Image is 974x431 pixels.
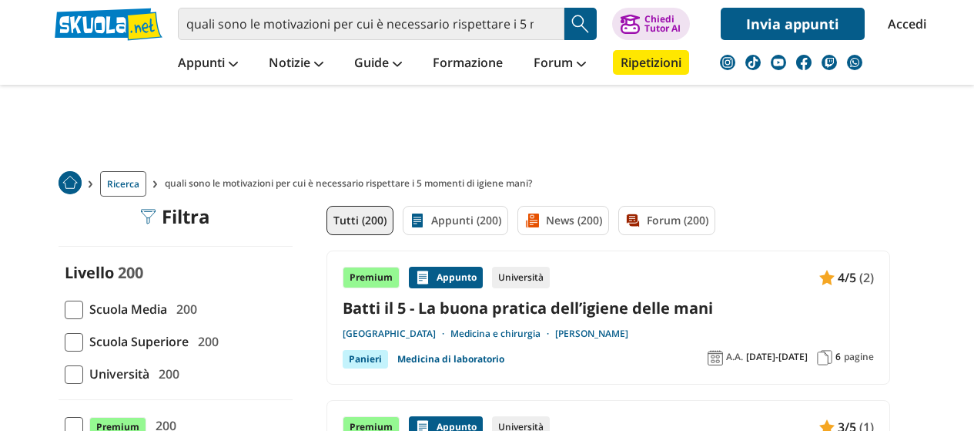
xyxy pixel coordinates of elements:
[644,15,681,33] div: Chiedi Tutor AI
[613,50,689,75] a: Ripetizioni
[888,8,920,40] a: Accedi
[118,262,143,283] span: 200
[612,8,690,40] button: ChiediTutor AI
[343,298,874,318] a: Batti il 5 - La buona pratica dell’igiene delle mani
[625,213,641,228] img: Forum filtro contenuto
[178,8,564,40] input: Cerca appunti, riassunti o versioni
[397,350,504,369] a: Medicina di laboratorio
[847,55,862,70] img: WhatsApp
[819,270,835,285] img: Appunti contenuto
[746,351,808,363] span: [DATE]-[DATE]
[745,55,761,70] img: tiktok
[415,270,430,285] img: Appunti contenuto
[720,55,735,70] img: instagram
[726,351,743,363] span: A.A.
[817,350,832,365] img: Pagine
[174,50,242,78] a: Appunti
[59,171,82,197] a: Home
[618,206,715,235] a: Forum (200)
[530,50,590,78] a: Forum
[403,206,508,235] a: Appunti (200)
[83,299,167,319] span: Scuola Media
[343,328,450,340] a: [GEOGRAPHIC_DATA]
[517,206,609,235] a: News (200)
[492,267,550,288] div: Università
[450,328,555,340] a: Medicina e chirurgia
[555,328,628,340] a: [PERSON_NAME]
[524,213,540,228] img: News filtro contenuto
[83,332,189,352] span: Scuola Superiore
[835,351,841,363] span: 6
[100,171,146,197] a: Ricerca
[721,8,865,40] a: Invia appunti
[844,351,874,363] span: pagine
[59,171,82,194] img: Home
[859,268,874,288] span: (2)
[569,12,592,35] img: Cerca appunti, riassunti o versioni
[343,350,388,369] div: Panieri
[564,8,597,40] button: Search Button
[838,268,856,288] span: 4/5
[343,267,400,288] div: Premium
[165,171,538,197] span: quali sono le motivazioni per cui è necessario rispettare i 5 momenti di igiene mani?
[140,206,210,227] div: Filtra
[771,55,786,70] img: youtube
[192,332,219,352] span: 200
[350,50,406,78] a: Guide
[170,299,197,319] span: 200
[796,55,812,70] img: facebook
[140,209,156,224] img: Filtra filtri mobile
[326,206,393,235] a: Tutti (200)
[65,262,114,283] label: Livello
[265,50,327,78] a: Notizie
[429,50,507,78] a: Formazione
[409,267,483,288] div: Appunto
[410,213,425,228] img: Appunti filtro contenuto
[822,55,837,70] img: twitch
[83,364,149,384] span: Università
[708,350,723,365] img: Anno accademico
[152,364,179,384] span: 200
